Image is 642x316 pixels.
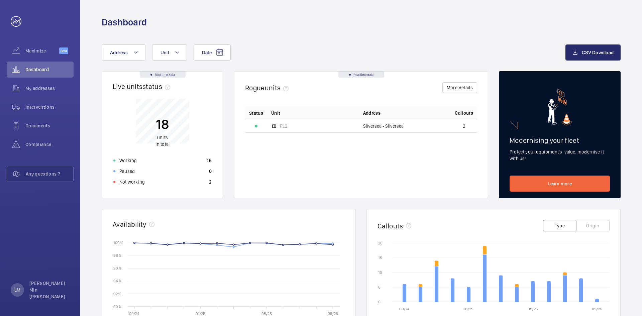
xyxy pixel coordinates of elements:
[378,255,382,260] text: 15
[442,82,477,93] button: More details
[25,66,74,73] span: Dashboard
[463,124,465,128] span: 2
[543,220,576,231] button: Type
[378,222,403,230] h2: Callouts
[113,253,122,258] text: 98 %
[399,307,410,311] text: 09/24
[202,50,212,55] span: Date
[209,168,212,175] p: 0
[119,179,145,185] p: Not working
[113,304,122,309] text: 90 %
[129,311,139,316] text: 09/24
[196,311,205,316] text: 01/25
[25,47,59,54] span: Maximize
[455,110,473,116] span: Callouts
[338,72,384,78] div: Real time data
[510,148,610,162] p: Protect your equipment's value, modernise it with us!
[110,50,128,55] span: Address
[155,134,170,147] p: in total
[25,122,74,129] span: Documents
[378,241,383,245] text: 20
[249,110,263,116] p: Status
[113,240,123,245] text: 100 %
[119,168,135,175] p: Paused
[271,110,280,116] span: Unit
[113,266,122,271] text: 96 %
[592,307,602,311] text: 09/25
[245,84,291,92] h2: Rogue
[119,157,137,164] p: Working
[26,171,73,177] span: Any questions ?
[363,124,404,128] span: Silversea - Silversea
[209,179,212,185] p: 2
[510,176,610,192] a: Learn more
[160,50,169,55] span: Unit
[363,110,381,116] span: Address
[102,16,147,28] h1: Dashboard
[29,280,70,300] p: [PERSON_NAME] Min [PERSON_NAME]
[378,285,381,290] text: 5
[142,82,173,91] span: status
[576,220,610,231] button: Origin
[261,311,272,316] text: 05/25
[207,157,212,164] p: 16
[582,50,614,55] span: CSV Download
[265,84,292,92] span: units
[25,85,74,92] span: My addresses
[328,311,338,316] text: 09/25
[528,307,538,311] text: 05/25
[113,291,121,296] text: 92 %
[25,141,74,148] span: Compliance
[548,89,572,125] img: marketing-card.svg
[464,307,473,311] text: 01/25
[152,44,187,61] button: Unit
[59,47,68,54] span: Beta
[157,135,168,140] span: units
[510,136,610,144] h2: Modernising your fleet
[113,82,173,91] h2: Live units
[102,44,145,61] button: Address
[140,72,186,78] div: Real time data
[14,287,20,293] p: LM
[565,44,621,61] button: CSV Download
[194,44,231,61] button: Date
[155,116,170,132] p: 18
[378,270,382,275] text: 10
[378,300,381,304] text: 0
[25,104,74,110] span: Interventions
[113,220,146,228] h2: Availability
[280,124,288,128] span: PL2
[113,279,122,283] text: 94 %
